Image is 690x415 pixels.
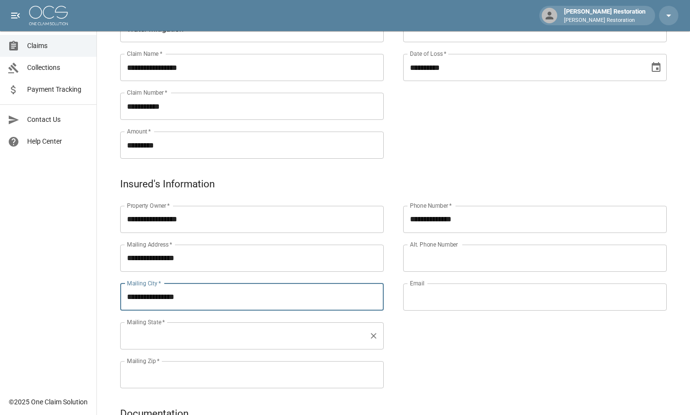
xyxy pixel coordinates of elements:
[27,41,89,51] span: Claims
[27,115,89,125] span: Contact Us
[410,279,424,287] label: Email
[27,84,89,95] span: Payment Tracking
[27,63,89,73] span: Collections
[410,201,452,210] label: Phone Number
[127,240,172,249] label: Mailing Address
[127,201,170,210] label: Property Owner
[564,17,645,25] p: [PERSON_NAME] Restoration
[6,6,25,25] button: open drawer
[9,397,88,407] div: © 2025 One Claim Solution
[560,7,649,24] div: [PERSON_NAME] Restoration
[646,58,666,77] button: Choose date, selected date is Sep 1, 2025
[410,50,446,58] label: Date of Loss
[127,318,165,326] label: Mailing State
[367,329,380,343] button: Clear
[127,357,160,365] label: Mailing Zip
[127,127,151,135] label: Amount
[29,6,68,25] img: ocs-logo-white-transparent.png
[127,279,161,287] label: Mailing City
[127,50,162,58] label: Claim Name
[410,240,458,249] label: Alt. Phone Number
[127,88,167,97] label: Claim Number
[27,136,89,147] span: Help Center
